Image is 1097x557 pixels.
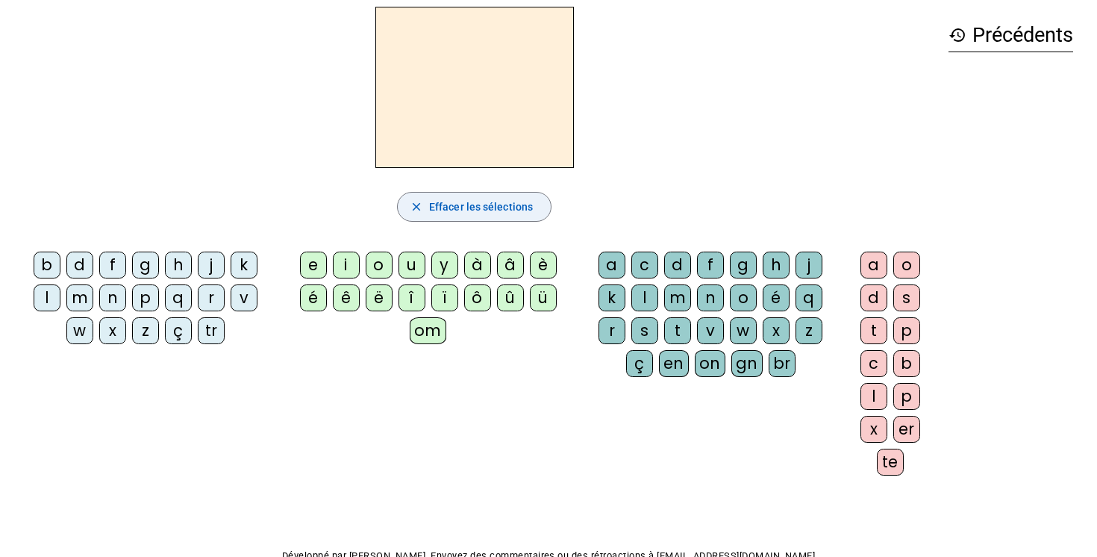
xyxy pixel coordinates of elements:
[893,383,920,410] div: p
[429,198,533,216] span: Effacer les sélections
[397,192,551,222] button: Effacer les sélections
[366,284,393,311] div: ë
[165,284,192,311] div: q
[598,284,625,311] div: k
[99,284,126,311] div: n
[877,449,904,476] div: te
[860,252,887,278] div: a
[300,252,327,278] div: e
[631,284,658,311] div: l
[410,317,446,344] div: om
[948,19,1073,52] h3: Précédents
[631,252,658,278] div: c
[697,317,724,344] div: v
[860,350,887,377] div: c
[410,200,423,214] mat-icon: close
[99,317,126,344] div: x
[497,252,524,278] div: â
[697,252,724,278] div: f
[730,284,757,311] div: o
[893,252,920,278] div: o
[697,284,724,311] div: n
[34,284,60,311] div: l
[300,284,327,311] div: é
[730,252,757,278] div: g
[530,252,557,278] div: è
[659,350,689,377] div: en
[763,252,790,278] div: h
[893,416,920,443] div: er
[893,284,920,311] div: s
[497,284,524,311] div: û
[66,317,93,344] div: w
[165,317,192,344] div: ç
[796,252,822,278] div: j
[763,317,790,344] div: x
[34,252,60,278] div: b
[132,317,159,344] div: z
[860,317,887,344] div: t
[730,317,757,344] div: w
[464,284,491,311] div: ô
[631,317,658,344] div: s
[598,252,625,278] div: a
[860,383,887,410] div: l
[664,317,691,344] div: t
[664,252,691,278] div: d
[860,416,887,443] div: x
[333,284,360,311] div: ê
[231,252,257,278] div: k
[598,317,625,344] div: r
[231,284,257,311] div: v
[796,284,822,311] div: q
[198,317,225,344] div: tr
[165,252,192,278] div: h
[626,350,653,377] div: ç
[132,252,159,278] div: g
[695,350,725,377] div: on
[796,317,822,344] div: z
[731,350,763,377] div: gn
[893,350,920,377] div: b
[399,252,425,278] div: u
[431,284,458,311] div: ï
[66,252,93,278] div: d
[664,284,691,311] div: m
[948,26,966,44] mat-icon: history
[99,252,126,278] div: f
[464,252,491,278] div: à
[763,284,790,311] div: é
[366,252,393,278] div: o
[66,284,93,311] div: m
[198,284,225,311] div: r
[530,284,557,311] div: ü
[769,350,796,377] div: br
[333,252,360,278] div: i
[399,284,425,311] div: î
[132,284,159,311] div: p
[431,252,458,278] div: y
[198,252,225,278] div: j
[893,317,920,344] div: p
[860,284,887,311] div: d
